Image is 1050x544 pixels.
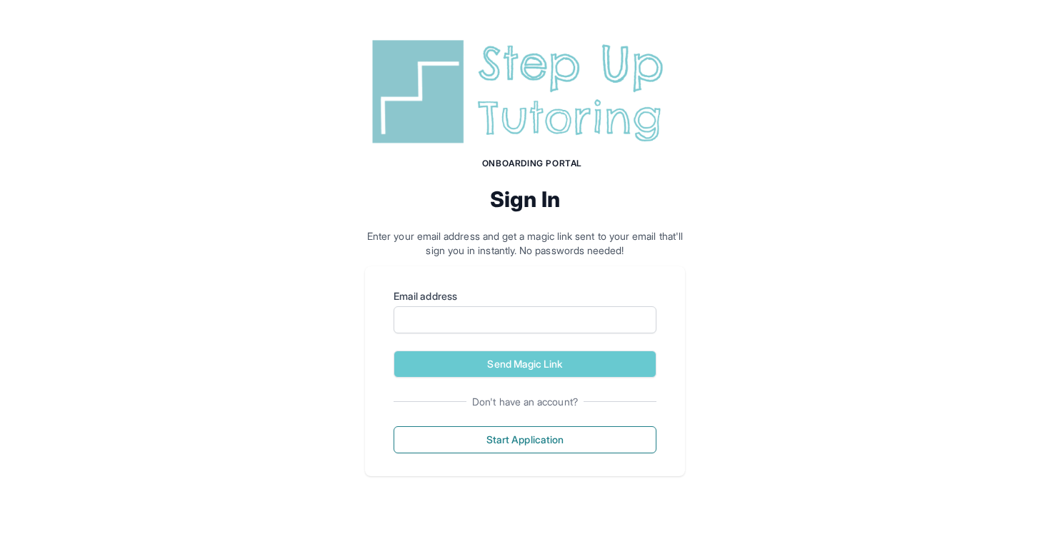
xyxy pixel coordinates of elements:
[365,229,685,258] p: Enter your email address and get a magic link sent to your email that'll sign you in instantly. N...
[379,158,685,169] h1: Onboarding Portal
[365,186,685,212] h2: Sign In
[394,289,656,303] label: Email address
[394,351,656,378] button: Send Magic Link
[365,34,685,149] img: Step Up Tutoring horizontal logo
[394,426,656,453] button: Start Application
[466,395,584,409] span: Don't have an account?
